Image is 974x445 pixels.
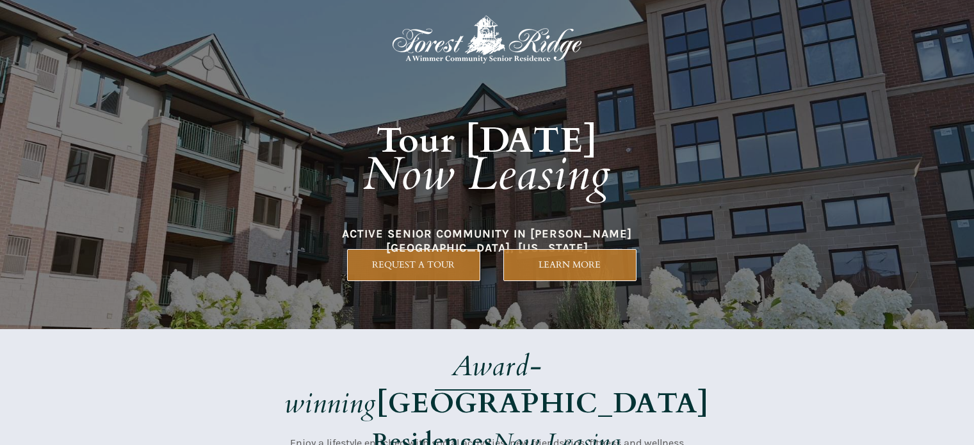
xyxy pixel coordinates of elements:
strong: [GEOGRAPHIC_DATA] [377,384,709,423]
em: Award-winning [284,347,542,423]
em: Now Leasing [363,143,611,206]
span: REQUEST A TOUR [348,259,480,270]
a: LEARN MORE [503,249,637,281]
strong: Tour [DATE] [377,117,598,165]
span: ACTIVE SENIOR COMMUNITY IN [PERSON_NAME][GEOGRAPHIC_DATA], [US_STATE] [342,227,632,255]
a: REQUEST A TOUR [347,249,480,281]
span: LEARN MORE [504,259,636,270]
